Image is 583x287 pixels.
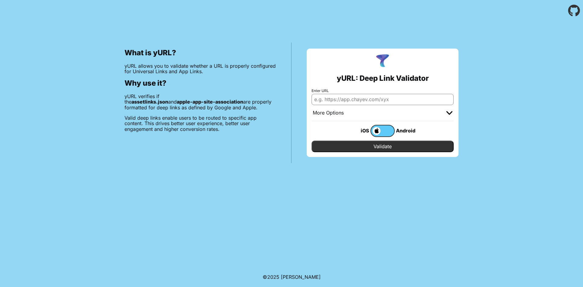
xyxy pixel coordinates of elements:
[263,267,321,287] footer: ©
[312,94,454,105] input: e.g. https://app.chayev.com/xyx
[337,74,429,83] h2: yURL: Deep Link Validator
[312,89,454,93] label: Enter URL
[446,111,452,115] img: chevron
[124,49,276,57] h2: What is yURL?
[124,115,276,132] p: Valid deep links enable users to be routed to specific app content. This drives better user exper...
[124,79,276,87] h2: Why use it?
[375,53,390,69] img: yURL Logo
[131,99,168,105] b: assetlinks.json
[346,127,370,135] div: iOS
[395,127,419,135] div: Android
[177,99,243,105] b: apple-app-site-association
[124,94,276,110] p: yURL verifies if the and are properly formatted for deep links as defined by Google and Apple.
[312,141,454,152] input: Validate
[281,274,321,280] a: Michael Ibragimchayev's Personal Site
[267,274,279,280] span: 2025
[313,110,344,116] div: More Options
[124,63,276,74] p: yURL allows you to validate whether a URL is properly configured for Universal Links and App Links.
